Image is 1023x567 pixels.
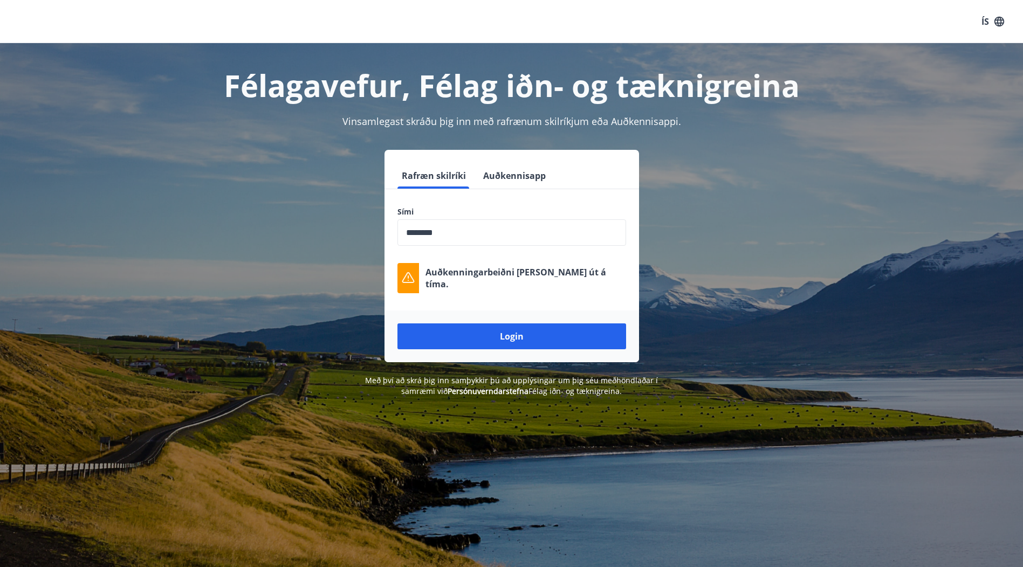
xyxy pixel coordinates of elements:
a: Persónuverndarstefna [448,386,528,396]
button: Login [397,323,626,349]
span: Með því að skrá þig inn samþykkir þú að upplýsingar um þig séu meðhöndlaðar í samræmi við Félag i... [365,375,658,396]
button: Rafræn skilríki [397,163,470,189]
button: Auðkennisapp [479,163,550,189]
h1: Félagavefur, Félag iðn- og tæknigreina [136,65,887,106]
span: Vinsamlegast skráðu þig inn með rafrænum skilríkjum eða Auðkennisappi. [342,115,681,128]
p: Auðkenningarbeiðni [PERSON_NAME] út á tíma. [425,266,626,290]
button: ÍS [976,12,1010,31]
label: Sími [397,206,626,217]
